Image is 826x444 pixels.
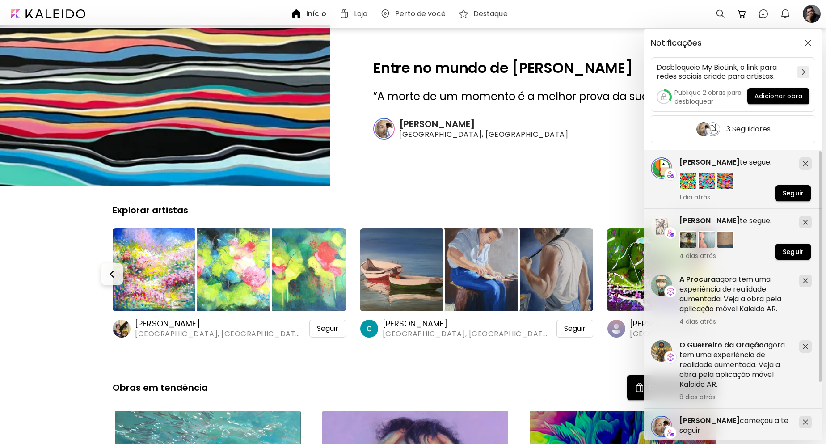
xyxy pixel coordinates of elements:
h5: te segue. [679,157,792,167]
span: 4 dias atrás [679,317,792,326]
span: [PERSON_NAME] [679,157,740,167]
span: 4 dias atrás [679,252,792,260]
span: A Procura [679,274,716,284]
span: O Guerreiro da Oração [679,340,764,350]
span: Adicionar obra [754,92,802,101]
button: Seguir [775,244,811,260]
span: Seguir [783,189,804,198]
button: closeButton [801,36,815,50]
button: Seguir [775,185,811,201]
span: [PERSON_NAME] [679,415,740,426]
h5: agora tem uma experiência de realidade aumentada. Veja a obra pela aplicação móvel Kaleido AR. [679,340,792,389]
img: closeButton [805,40,811,46]
h5: Publique 2 obras para desbloquear [674,88,747,106]
h5: 3 Seguidores [726,125,771,134]
a: Adicionar obra [747,88,809,106]
h5: agora tem uma experiência de realidade aumentada. Veja a obra pela aplicação móvel Kaleido AR. [679,275,792,314]
span: Seguir [783,247,804,257]
span: 8 dias atrás [679,393,792,401]
span: 1 dia atrás [679,193,792,201]
h5: Desbloqueie My BioLink, o link para redes sociais criado para artistas. [657,63,793,81]
h5: Notificações [651,38,702,47]
span: [PERSON_NAME] [679,216,740,226]
h5: começou a te seguir [679,416,792,436]
button: Adicionar obra [747,88,809,104]
img: chevron [802,69,805,75]
h5: te segue. [679,216,792,226]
